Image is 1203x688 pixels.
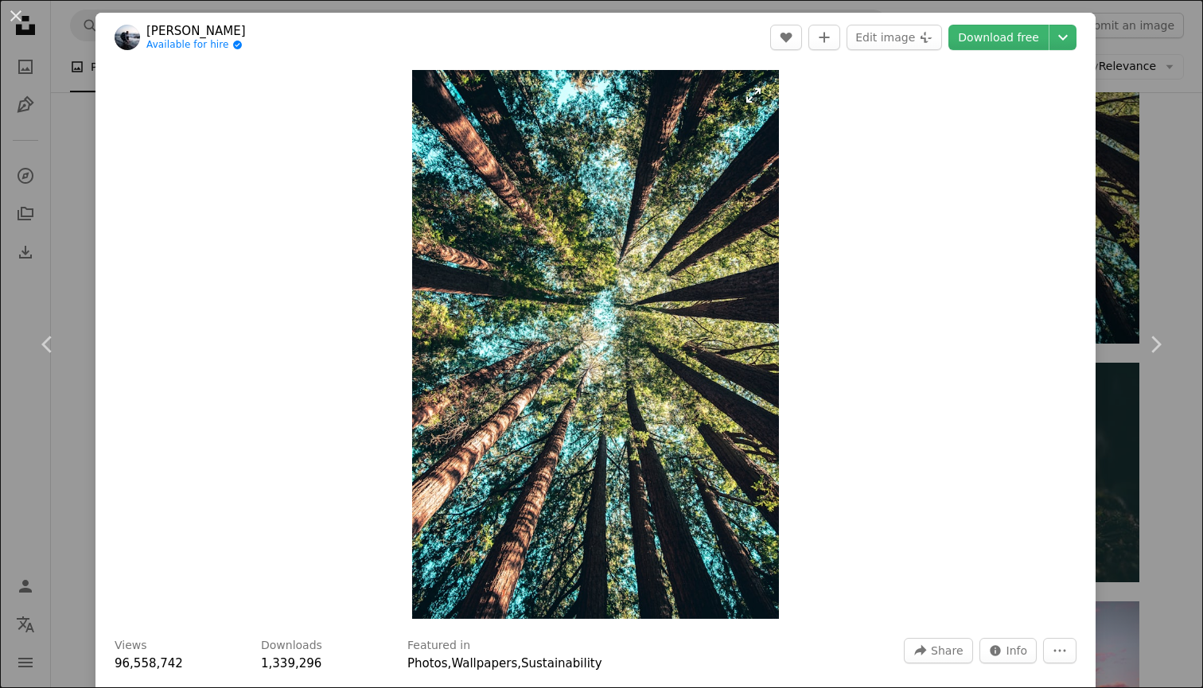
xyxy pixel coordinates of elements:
button: Add to Collection [808,25,840,50]
a: Next [1108,268,1203,421]
span: , [448,656,452,671]
span: 96,558,742 [115,656,183,671]
span: , [517,656,521,671]
a: Sustainability [521,656,602,671]
button: Share this image [904,638,972,663]
button: Zoom in on this image [412,70,779,619]
a: Available for hire [146,39,246,52]
h3: Featured in [407,638,470,654]
button: Choose download size [1049,25,1076,50]
img: low angle photography of trees at daytime [412,70,779,619]
a: Wallpapers [451,656,517,671]
h3: Downloads [261,638,322,654]
span: Share [931,639,963,663]
button: More Actions [1043,638,1076,663]
a: [PERSON_NAME] [146,23,246,39]
button: Like [770,25,802,50]
img: Go to Casey Horner's profile [115,25,140,50]
a: Download free [948,25,1049,50]
span: Info [1006,639,1028,663]
span: 1,339,296 [261,656,321,671]
button: Edit image [847,25,942,50]
a: Photos [407,656,448,671]
button: Stats about this image [979,638,1038,663]
h3: Views [115,638,147,654]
